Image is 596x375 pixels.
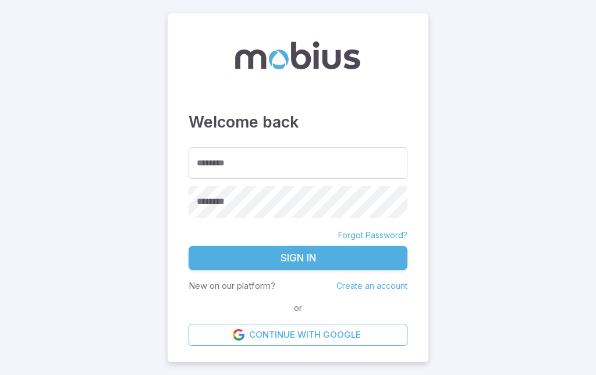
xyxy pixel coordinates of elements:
[338,229,407,241] a: Forgot Password?
[189,324,407,346] a: Continue with Google
[336,281,407,291] a: Create an account
[189,110,407,133] h3: Welcome back
[291,302,305,314] span: or
[189,280,275,292] p: New on our platform?
[189,246,407,270] button: Sign In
